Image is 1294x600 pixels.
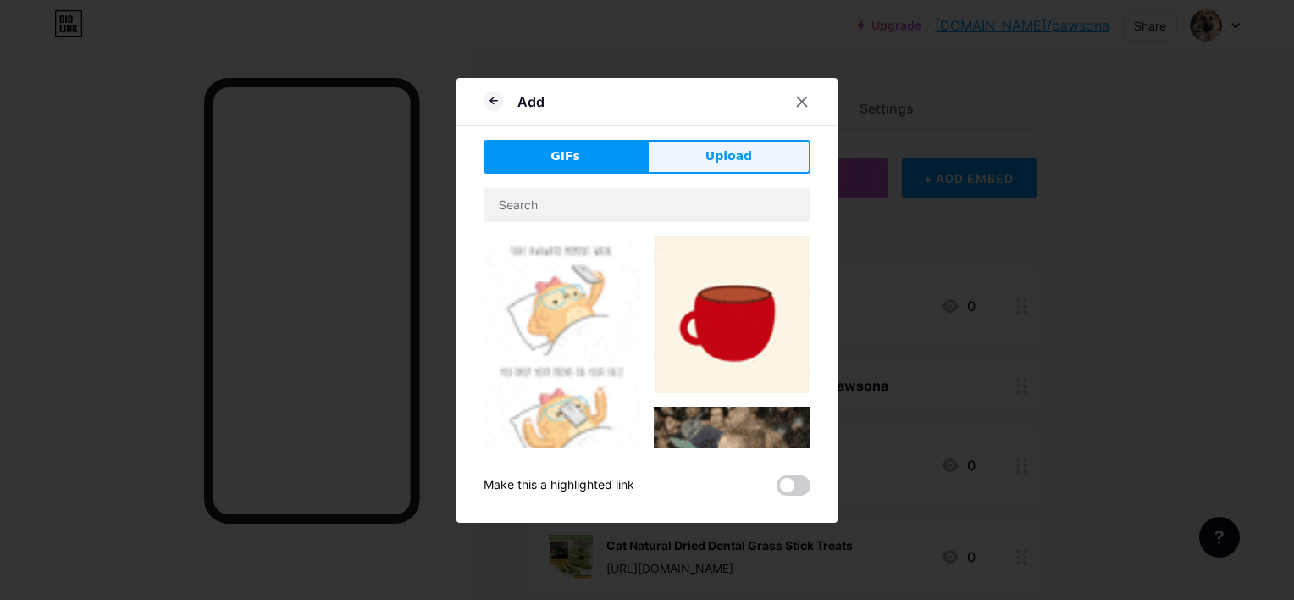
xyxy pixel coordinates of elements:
img: Gihpy [654,236,810,393]
div: Make this a highlighted link [484,475,634,496]
input: Search [484,188,810,222]
span: Upload [705,147,752,165]
img: Gihpy [484,236,640,474]
button: GIFs [484,140,647,174]
div: Add [517,92,545,112]
button: Upload [647,140,810,174]
img: Gihpy [654,407,810,564]
span: GIFs [550,147,580,165]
